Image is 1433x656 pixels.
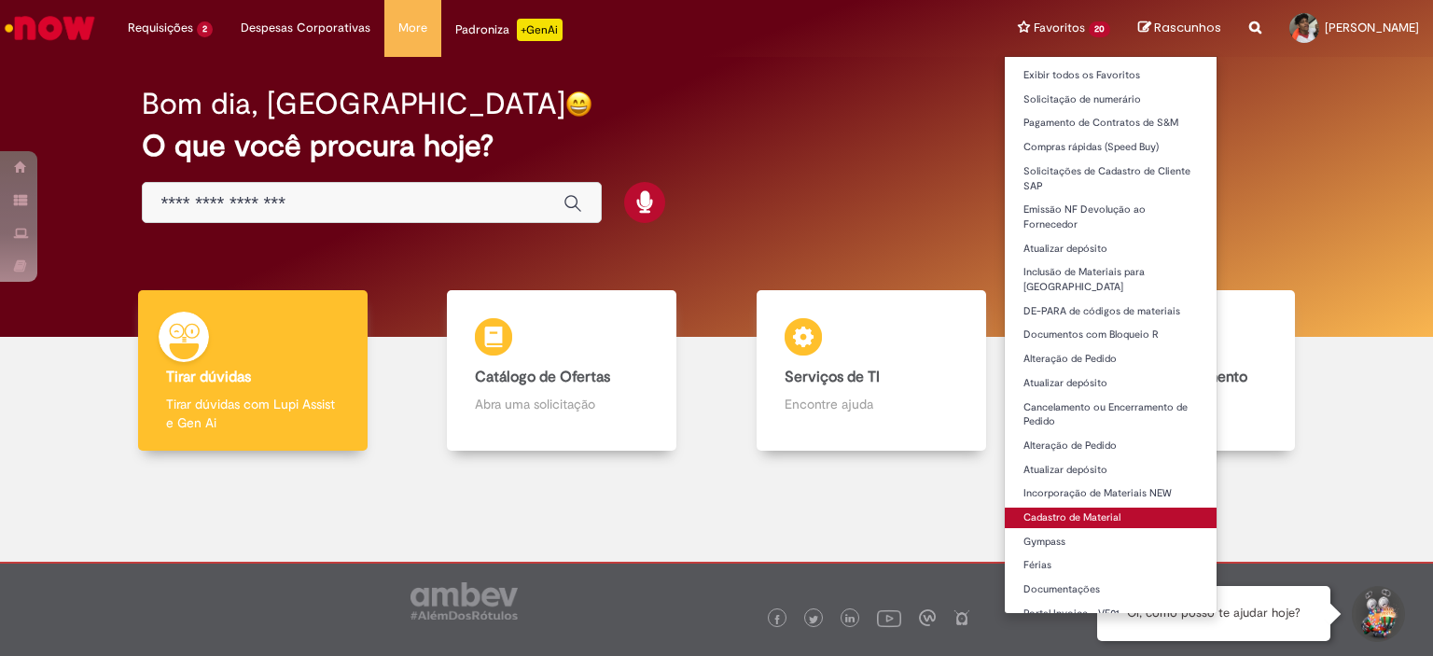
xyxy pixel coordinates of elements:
a: Cadastro de Material [1005,508,1217,528]
a: Tirar dúvidas Tirar dúvidas com Lupi Assist e Gen Ai [98,290,408,452]
b: Tirar dúvidas [166,368,251,386]
a: Solicitações de Cadastro de Cliente SAP [1005,161,1217,196]
a: Alteração de Pedido [1005,436,1217,456]
a: Cancelamento ou Encerramento de Pedido [1005,398,1217,432]
img: logo_footer_linkedin.png [845,614,855,625]
a: Inclusão de Materiais para [GEOGRAPHIC_DATA] [1005,262,1217,297]
a: Atualizar depósito [1005,460,1217,481]
span: 20 [1089,21,1110,37]
a: Exibir todos os Favoritos [1005,65,1217,86]
a: Serviços de TI Encontre ajuda [716,290,1026,452]
b: Catálogo de Ofertas [475,368,610,386]
a: Férias [1005,555,1217,576]
img: logo_footer_naosei.png [953,609,970,626]
h2: O que você procura hoje? [142,130,1292,162]
span: Rascunhos [1154,19,1221,36]
h2: Bom dia, [GEOGRAPHIC_DATA] [142,88,565,120]
img: logo_footer_youtube.png [877,606,901,630]
a: Catálogo de Ofertas Abra uma solicitação [408,290,717,452]
img: logo_footer_workplace.png [919,609,936,626]
a: Incorporação de Materiais NEW [1005,483,1217,504]
div: Oi, como posso te ajudar hoje? [1097,586,1330,641]
b: Serviços de TI [785,368,880,386]
p: Encontre ajuda [785,395,958,413]
p: Abra uma solicitação [475,395,648,413]
a: Rascunhos [1138,20,1221,37]
a: Atualizar depósito [1005,373,1217,394]
div: Padroniza [455,19,563,41]
a: Documentos com Bloqueio R [1005,325,1217,345]
a: Pagamento de Contratos de S&M [1005,113,1217,133]
a: Documentações [1005,579,1217,600]
p: Tirar dúvidas com Lupi Assist e Gen Ai [166,395,340,432]
a: Emissão NF Devolução ao Fornecedor [1005,200,1217,234]
a: Atualizar depósito [1005,239,1217,259]
span: Despesas Corporativas [241,19,370,37]
img: logo_footer_ambev_rotulo_gray.png [410,582,518,620]
img: logo_footer_twitter.png [809,615,818,624]
a: Alteração de Pedido [1005,349,1217,370]
button: Iniciar Conversa de Suporte [1349,586,1405,642]
a: Gympass [1005,532,1217,552]
span: Requisições [128,19,193,37]
a: DE-PARA de códigos de materiais [1005,301,1217,322]
span: [PERSON_NAME] [1325,20,1419,35]
a: Compras rápidas (Speed Buy) [1005,137,1217,158]
span: Favoritos [1034,19,1085,37]
ul: Favoritos [1004,56,1217,614]
a: Portal Invoice - VF01 [1005,604,1217,624]
img: logo_footer_facebook.png [772,615,782,624]
img: happy-face.png [565,91,592,118]
p: +GenAi [517,19,563,41]
span: More [398,19,427,37]
a: Solicitação de numerário [1005,90,1217,110]
img: ServiceNow [2,9,98,47]
span: 2 [197,21,213,37]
